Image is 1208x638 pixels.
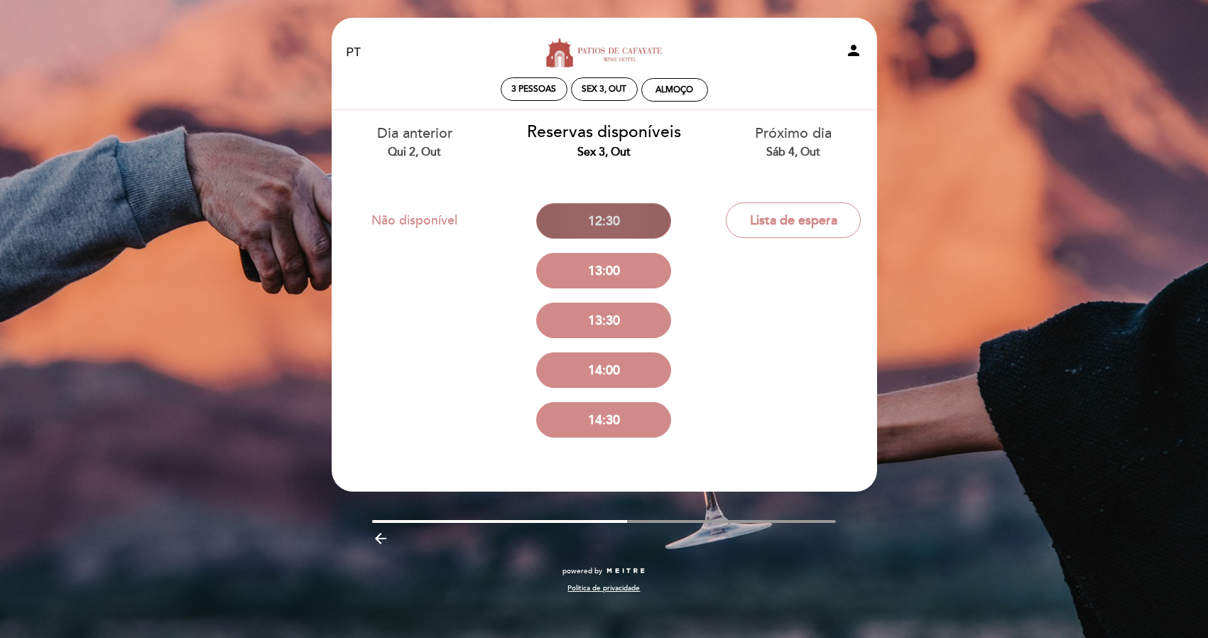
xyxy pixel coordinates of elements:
button: 13:30 [536,303,671,338]
div: Qui 2, out [331,144,499,161]
div: Sex 3, out [582,84,626,94]
button: Não disponível [347,202,482,238]
span: powered by [562,566,602,576]
button: 13:00 [536,253,671,288]
div: Dia anterior [331,124,499,160]
button: Lista de espera [726,202,861,238]
button: 12:30 [536,203,671,239]
a: powered by [562,566,646,576]
button: 14:00 [536,352,671,388]
button: 14:30 [536,402,671,438]
img: MEITRE [606,568,646,575]
span: 3 pessoas [511,84,556,94]
button: person [845,42,862,64]
div: Sex 3, out [520,144,688,161]
div: Próximo dia [709,124,878,160]
div: Sáb 4, out [709,144,878,161]
div: Reservas disponíveis [520,121,688,161]
i: person [845,42,862,59]
a: Política de privacidade [567,583,640,593]
i: arrow_backward [372,530,389,547]
div: Almoço [655,85,693,95]
a: Restaurante [GEOGRAPHIC_DATA][PERSON_NAME] - Patios de Cafayate [516,33,693,72]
